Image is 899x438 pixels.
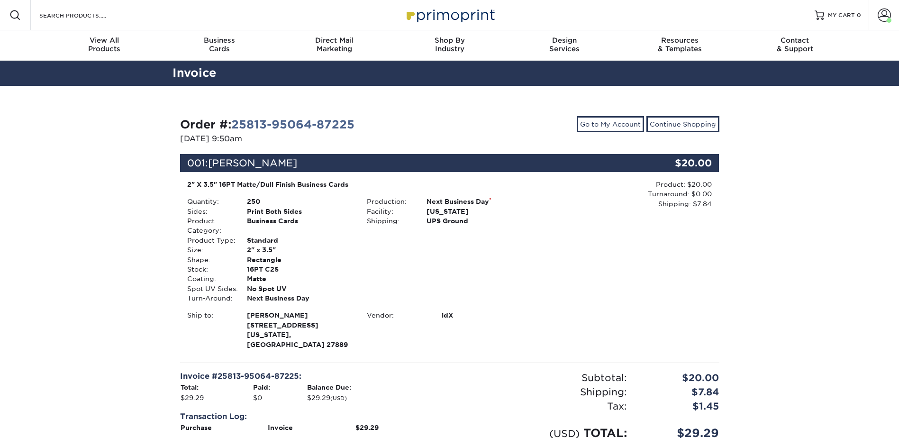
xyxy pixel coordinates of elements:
[577,116,644,132] a: Go to My Account
[360,310,435,320] div: Vendor:
[180,118,354,131] strong: Order #:
[180,371,443,382] div: Invoice #25813-95064-87225:
[360,207,419,216] div: Facility:
[277,30,392,61] a: Direct MailMarketing
[180,236,240,245] div: Product Type:
[450,371,634,385] div: Subtotal:
[277,36,392,45] span: Direct Mail
[634,385,726,399] div: $7.84
[419,197,539,206] div: Next Business Day
[247,310,353,320] span: [PERSON_NAME]
[162,36,277,53] div: Cards
[180,382,253,392] th: Total:
[180,255,240,265] div: Shape:
[180,265,240,274] div: Stock:
[646,116,719,132] a: Continue Shopping
[180,197,240,206] div: Quantity:
[180,293,240,303] div: Turn-Around:
[737,36,853,45] span: Contact
[435,310,539,320] div: idX
[208,157,297,169] span: [PERSON_NAME]
[180,207,240,216] div: Sides:
[162,30,277,61] a: BusinessCards
[253,392,307,403] td: $0
[181,424,212,431] strong: Purchase
[240,197,360,206] div: 250
[240,293,360,303] div: Next Business Day
[180,392,253,403] td: $29.29
[392,30,507,61] a: Shop ByIndustry
[277,36,392,53] div: Marketing
[247,320,353,330] span: [STREET_ADDRESS]
[187,180,533,189] div: 2" X 3.5" 16PT Matte/Dull Finish Business Cards
[38,9,131,21] input: SEARCH PRODUCTS.....
[162,36,277,45] span: Business
[180,245,240,255] div: Size:
[180,274,240,283] div: Coating:
[402,5,497,25] img: Primoprint
[240,245,360,255] div: 2" x 3.5"
[392,36,507,53] div: Industry
[240,216,360,236] div: Business Cards
[240,274,360,283] div: Matte
[622,36,737,45] span: Resources
[240,236,360,245] div: Standard
[165,64,734,82] h2: Invoice
[180,216,240,236] div: Product Category:
[231,118,354,131] a: 25813-95064-87225
[737,36,853,53] div: & Support
[247,310,353,348] strong: [US_STATE], [GEOGRAPHIC_DATA] 27889
[180,411,443,422] div: Transaction Log:
[355,424,379,431] strong: $29.29
[857,12,861,18] span: 0
[634,371,726,385] div: $20.00
[360,216,419,226] div: Shipping:
[507,36,622,53] div: Services
[240,284,360,293] div: No Spot UV
[180,284,240,293] div: Spot UV Sides:
[360,197,419,206] div: Production:
[634,399,726,413] div: $1.45
[180,154,629,172] div: 001:
[253,382,307,392] th: Paid:
[622,30,737,61] a: Resources& Templates
[419,207,539,216] div: [US_STATE]
[47,30,162,61] a: View AllProducts
[307,382,442,392] th: Balance Due:
[47,36,162,53] div: Products
[419,216,539,226] div: UPS Ground
[622,36,737,53] div: & Templates
[240,255,360,265] div: Rectangle
[629,154,719,172] div: $20.00
[240,207,360,216] div: Print Both Sides
[47,36,162,45] span: View All
[828,11,855,19] span: MY CART
[307,392,442,403] td: $29.29
[450,399,634,413] div: Tax:
[180,310,240,349] div: Ship to:
[268,424,293,431] strong: Invoice
[330,395,347,401] small: (USD)
[539,180,712,209] div: Product: $20.00 Turnaround: $0.00 Shipping: $7.84
[507,36,622,45] span: Design
[737,30,853,61] a: Contact& Support
[450,385,634,399] div: Shipping:
[392,36,507,45] span: Shop By
[180,133,443,145] p: [DATE] 9:50am
[507,30,622,61] a: DesignServices
[240,265,360,274] div: 16PT C2S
